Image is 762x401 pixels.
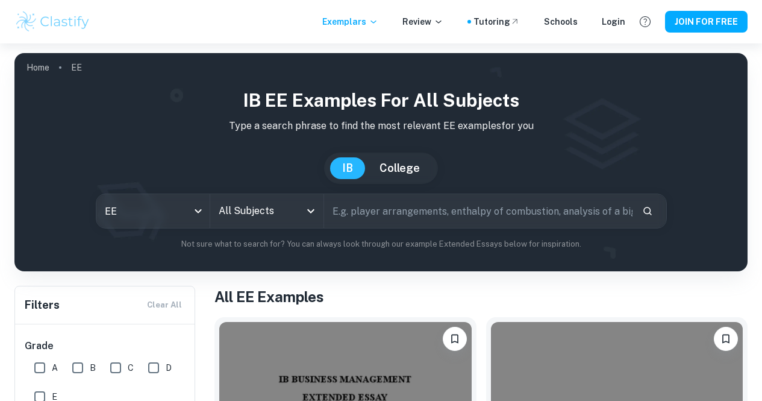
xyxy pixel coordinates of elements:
[25,297,60,314] h6: Filters
[24,87,738,114] h1: IB EE examples for all subjects
[90,361,96,374] span: B
[302,203,319,219] button: Open
[367,157,432,179] button: College
[324,194,632,228] input: E.g. player arrangements, enthalpy of combustion, analysis of a big city...
[330,157,365,179] button: IB
[71,61,82,74] p: EE
[27,59,49,76] a: Home
[25,339,186,353] h6: Grade
[402,15,443,28] p: Review
[602,15,625,28] a: Login
[473,15,520,28] a: Tutoring
[665,11,748,33] button: JOIN FOR FREE
[52,361,58,374] span: A
[322,15,378,28] p: Exemplars
[14,53,748,271] img: profile cover
[166,361,172,374] span: D
[635,11,655,32] button: Help and Feedback
[24,238,738,250] p: Not sure what to search for? You can always look through our example Extended Essays below for in...
[637,201,658,221] button: Search
[128,361,134,374] span: C
[443,327,467,351] button: Please log in to bookmark exemplars
[214,286,748,308] h1: All EE Examples
[96,194,210,228] div: EE
[14,10,91,34] img: Clastify logo
[544,15,578,28] a: Schools
[24,119,738,133] p: Type a search phrase to find the most relevant EE examples for you
[714,327,738,351] button: Please log in to bookmark exemplars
